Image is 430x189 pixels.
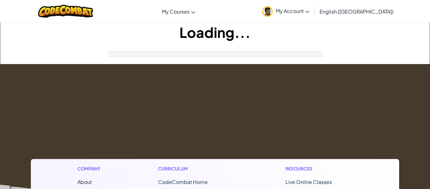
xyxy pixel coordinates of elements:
img: CodeCombat logo [38,5,93,18]
h1: Curriculum [158,165,234,172]
span: English ([GEOGRAPHIC_DATA]) [320,8,393,15]
img: avatar [262,6,273,17]
a: My Account [259,1,313,21]
a: About [77,179,92,185]
span: CodeCombat Home [158,179,208,185]
span: My Courses [162,8,190,15]
span: My Account [276,8,309,14]
h1: Company [77,165,107,172]
a: English ([GEOGRAPHIC_DATA]) [316,3,397,20]
a: Live Online Classes [286,179,332,185]
h1: Loading... [0,22,430,42]
a: My Courses [159,3,198,20]
h1: Resources [286,165,353,172]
